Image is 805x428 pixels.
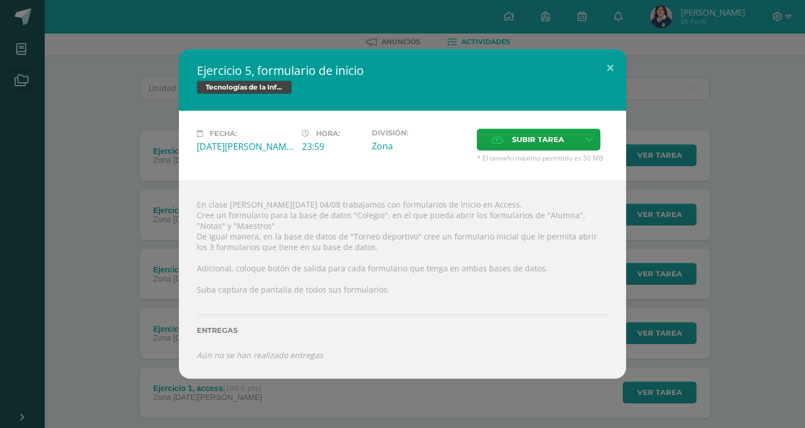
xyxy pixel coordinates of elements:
label: Entregas [197,326,608,335]
div: Zona [372,140,468,152]
button: Close (Esc) [594,49,626,87]
span: Hora: [316,129,340,138]
label: División: [372,129,468,137]
i: Aún no se han realizado entregas [197,350,323,360]
div: [DATE][PERSON_NAME] [197,140,293,153]
span: * El tamaño máximo permitido es 50 MB [477,153,608,163]
div: 23:59 [302,140,363,153]
span: Subir tarea [512,129,564,150]
span: Fecha: [210,129,237,138]
span: Tecnologías de la Información y la Comunicación 4 [197,81,292,94]
h2: Ejercicio 5, formulario de inicio [197,63,608,78]
div: En clase [PERSON_NAME][DATE] 04/08 trabajamos con formularios de Inicio en Access. Cree un formul... [179,181,626,379]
